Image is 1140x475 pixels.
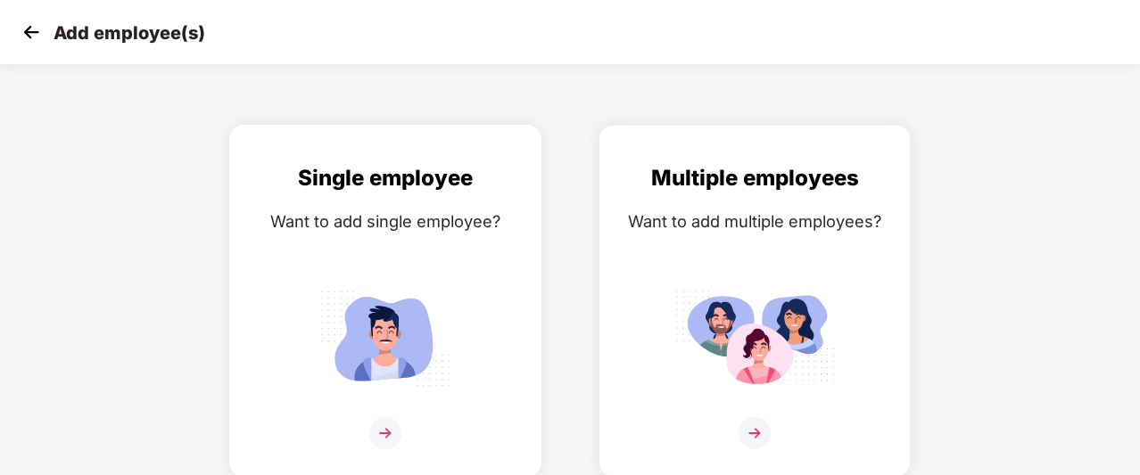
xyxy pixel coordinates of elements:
img: svg+xml;base64,PHN2ZyB4bWxucz0iaHR0cDovL3d3dy53My5vcmcvMjAwMC9zdmciIHdpZHRoPSIzNiIgaGVpZ2h0PSIzNi... [739,417,771,449]
div: Want to add single employee? [248,209,523,234]
img: svg+xml;base64,PHN2ZyB4bWxucz0iaHR0cDovL3d3dy53My5vcmcvMjAwMC9zdmciIGlkPSJNdWx0aXBsZV9lbXBsb3llZS... [674,283,835,394]
img: svg+xml;base64,PHN2ZyB4bWxucz0iaHR0cDovL3d3dy53My5vcmcvMjAwMC9zdmciIHdpZHRoPSIzNiIgaGVpZ2h0PSIzNi... [369,417,401,449]
div: Multiple employees [617,161,892,195]
div: Want to add multiple employees? [617,209,892,234]
p: Add employee(s) [54,22,205,44]
img: svg+xml;base64,PHN2ZyB4bWxucz0iaHR0cDovL3d3dy53My5vcmcvMjAwMC9zdmciIHdpZHRoPSIzMCIgaGVpZ2h0PSIzMC... [18,19,45,45]
div: Single employee [248,161,523,195]
img: svg+xml;base64,PHN2ZyB4bWxucz0iaHR0cDovL3d3dy53My5vcmcvMjAwMC9zdmciIGlkPSJTaW5nbGVfZW1wbG95ZWUiIH... [305,283,466,394]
